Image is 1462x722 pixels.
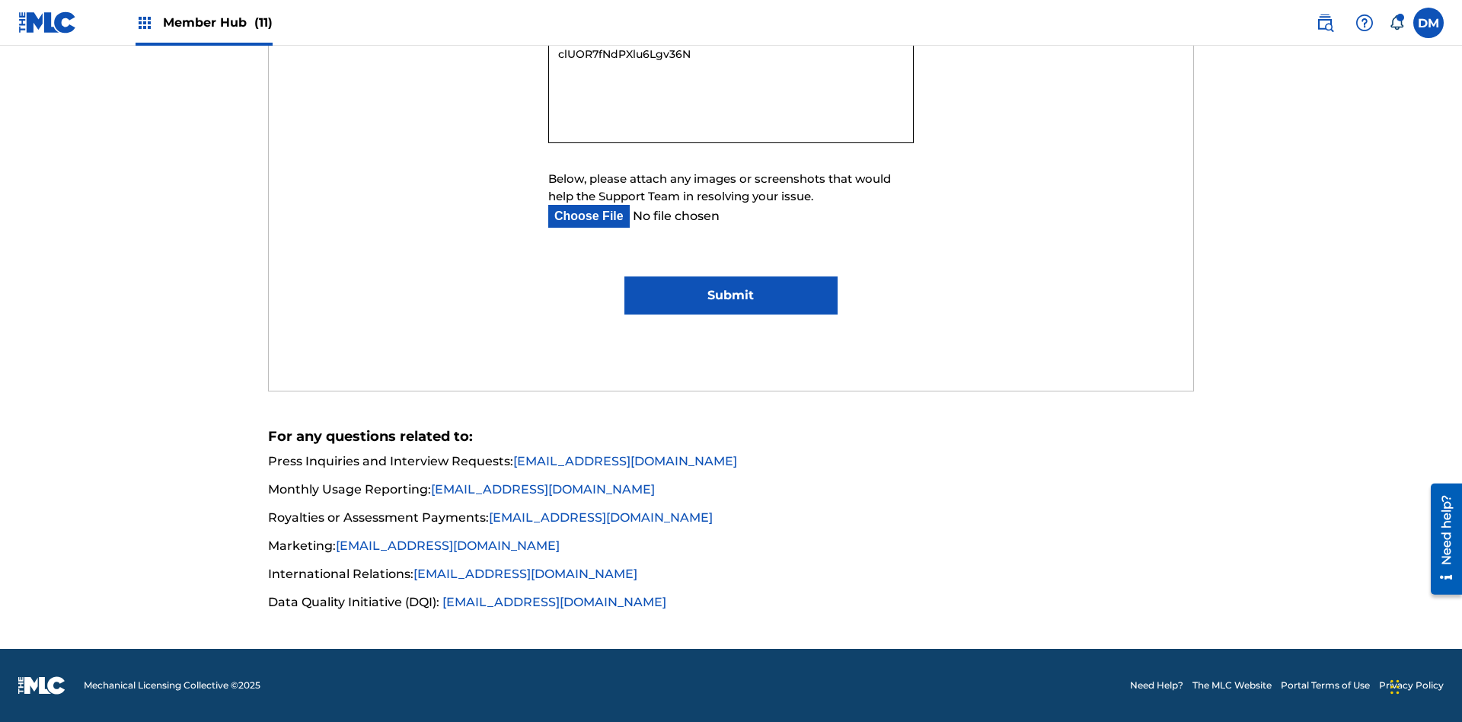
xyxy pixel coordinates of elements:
a: Portal Terms of Use [1281,679,1370,692]
img: search [1316,14,1334,32]
iframe: Chat Widget [1386,649,1462,722]
li: Royalties or Assessment Payments: [268,509,1195,536]
h5: For any questions related to: [268,428,1195,446]
li: International Relations: [268,565,1195,593]
li: Press Inquiries and Interview Requests: [268,452,1195,480]
a: [EMAIL_ADDRESS][DOMAIN_NAME] [489,510,713,525]
a: [EMAIL_ADDRESS][DOMAIN_NAME] [336,538,560,553]
div: User Menu [1413,8,1444,38]
img: help [1355,14,1374,32]
div: Notifications [1389,15,1404,30]
span: (11) [254,15,273,30]
div: Drag [1390,664,1400,710]
a: The MLC Website [1192,679,1272,692]
img: logo [18,676,65,695]
a: Public Search [1310,8,1340,38]
a: [EMAIL_ADDRESS][DOMAIN_NAME] [431,482,655,497]
li: Monthly Usage Reporting: [268,481,1195,508]
span: Mechanical Licensing Collective © 2025 [84,679,260,692]
iframe: Resource Center [1419,478,1462,602]
a: [EMAIL_ADDRESS][DOMAIN_NAME] [413,567,637,581]
li: Marketing: [268,537,1195,564]
a: [EMAIL_ADDRESS][DOMAIN_NAME] [442,595,666,609]
span: Member Hub [163,14,273,31]
a: [EMAIL_ADDRESS][DOMAIN_NAME] [513,454,737,468]
div: Help [1349,8,1380,38]
a: Need Help? [1130,679,1183,692]
span: Below, please attach any images or screenshots that would help the Support Team in resolving your... [548,171,891,203]
img: MLC Logo [18,11,77,34]
li: Data Quality Initiative (DQI): [268,593,1195,612]
textarea: clUOR7fNdPXlu6Lgv36N [548,37,914,143]
a: Privacy Policy [1379,679,1444,692]
input: Submit [624,276,837,315]
img: Top Rightsholders [136,14,154,32]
